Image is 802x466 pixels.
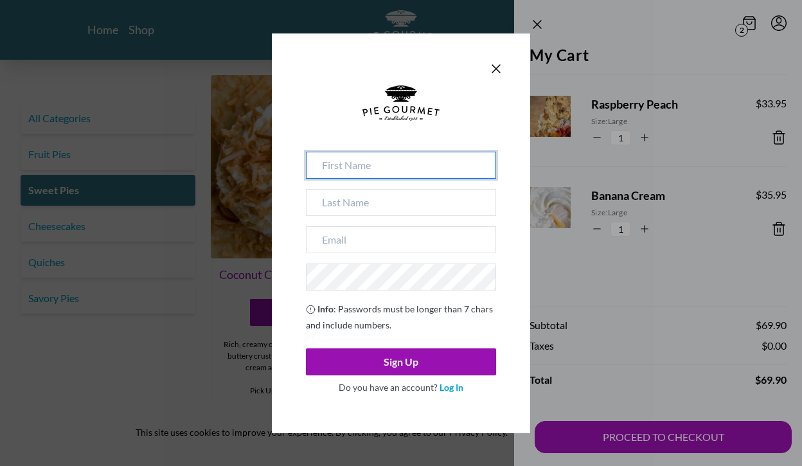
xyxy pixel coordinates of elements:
button: Close panel [488,61,504,76]
input: First Name [306,152,496,179]
strong: Info [317,303,334,314]
span: : Passwords must be longer than 7 chars and include numbers. [306,303,493,330]
a: Log In [440,382,463,393]
input: Email [306,226,496,253]
button: Sign Up [306,348,496,375]
span: Do you have an account? [339,382,438,393]
input: Last Name [306,189,496,216]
